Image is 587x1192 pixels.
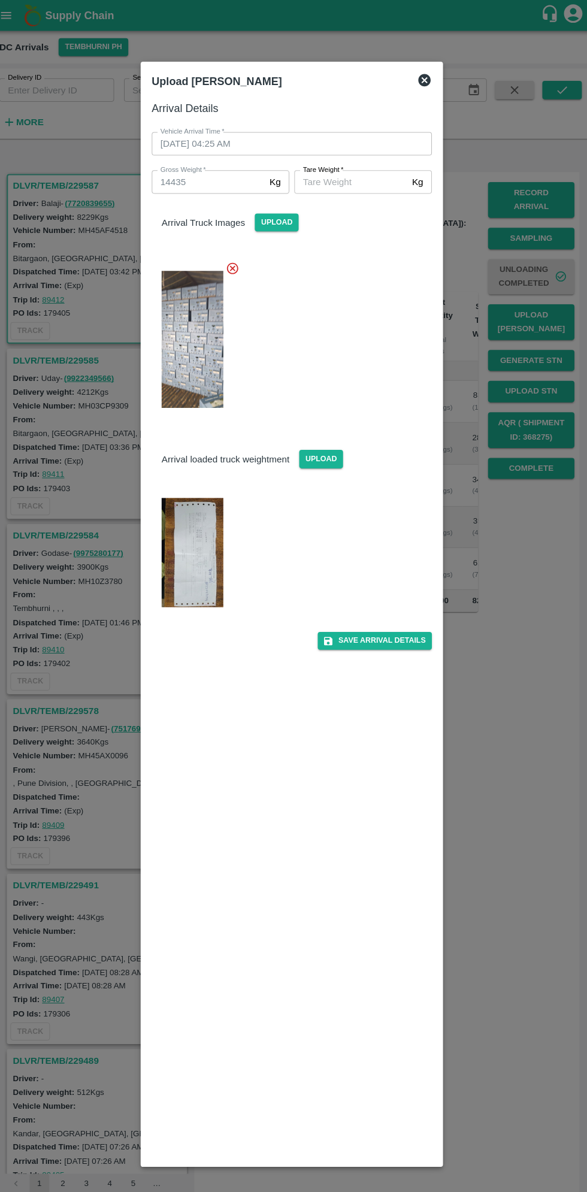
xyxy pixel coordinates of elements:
label: Tare Weight [304,160,344,170]
img: https://app.vegrow.in/rails/active_storage/blobs/redirect/eyJfcmFpbHMiOnsiZGF0YSI6MzE5MjM0MywicHV... [167,263,227,396]
b: Upload [PERSON_NAME] [158,73,284,85]
label: Gross Weight [166,160,210,170]
input: Choose date, selected date is Oct 4, 2025 [158,128,421,151]
span: Upload [258,207,300,225]
input: Gross Weight [158,165,267,188]
img: https://app.vegrow.in/rails/active_storage/blobs/redirect/eyJfcmFpbHMiOnsiZGF0YSI6MzE5MjM0MiwicHV... [167,483,227,590]
h6: Arrival Details [158,97,429,114]
p: Arrival Truck Images [167,210,248,223]
input: Tare Weight [296,165,406,188]
p: Kg [272,170,283,183]
span: Upload [301,437,343,454]
label: Vehicle Arrival Time [166,123,228,132]
p: Kg [410,170,421,183]
p: Arrival loaded truck weightment [167,439,291,452]
button: Save Arrival Details [319,613,429,631]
